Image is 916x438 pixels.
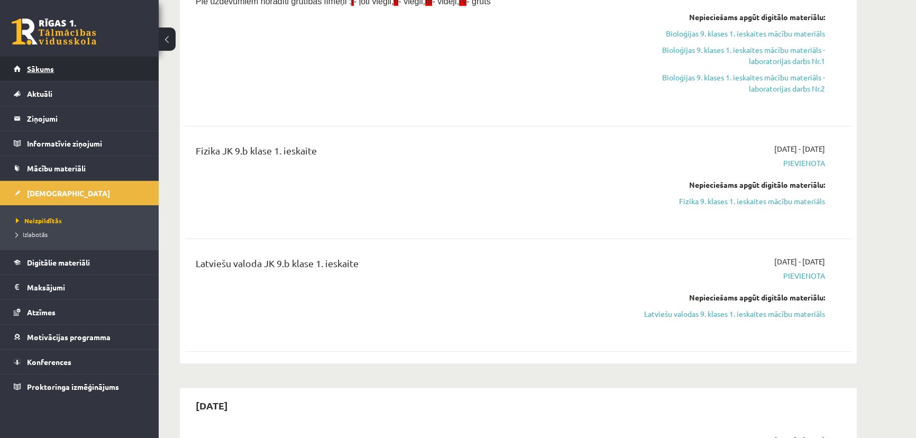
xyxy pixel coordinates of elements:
[626,28,825,39] a: Bioloģijas 9. klases 1. ieskaites mācību materiāls
[16,230,148,239] a: Izlabotās
[626,308,825,320] a: Latviešu valodas 9. klases 1. ieskaites mācību materiāls
[27,64,54,74] span: Sākums
[12,19,96,45] a: Rīgas 1. Tālmācības vidusskola
[626,292,825,303] div: Nepieciešams apgūt digitālo materiālu:
[27,382,119,391] span: Proktoringa izmēģinājums
[14,181,145,205] a: [DEMOGRAPHIC_DATA]
[626,196,825,207] a: Fizika 9. klases 1. ieskaites mācību materiāls
[626,270,825,281] span: Pievienota
[14,350,145,374] a: Konferences
[16,216,148,225] a: Neizpildītās
[27,332,111,342] span: Motivācijas programma
[16,216,62,225] span: Neizpildītās
[185,393,239,418] h2: [DATE]
[626,12,825,23] div: Nepieciešams apgūt digitālo materiālu:
[27,188,110,198] span: [DEMOGRAPHIC_DATA]
[27,357,71,367] span: Konferences
[626,44,825,67] a: Bioloģijas 9. klases 1. ieskaites mācību materiāls - laboratorijas darbs Nr.1
[774,143,825,154] span: [DATE] - [DATE]
[27,258,90,267] span: Digitālie materiāli
[27,275,145,299] legend: Maksājumi
[27,106,145,131] legend: Ziņojumi
[14,156,145,180] a: Mācību materiāli
[14,250,145,275] a: Digitālie materiāli
[626,72,825,94] a: Bioloģijas 9. klases 1. ieskaites mācību materiāls - laboratorijas darbs Nr.2
[27,89,52,98] span: Aktuāli
[626,158,825,169] span: Pievienota
[14,106,145,131] a: Ziņojumi
[196,256,610,276] div: Latviešu valoda JK 9.b klase 1. ieskaite
[774,256,825,267] span: [DATE] - [DATE]
[14,81,145,106] a: Aktuāli
[14,375,145,399] a: Proktoringa izmēģinājums
[14,275,145,299] a: Maksājumi
[16,230,48,239] span: Izlabotās
[27,131,145,156] legend: Informatīvie ziņojumi
[14,300,145,324] a: Atzīmes
[14,131,145,156] a: Informatīvie ziņojumi
[14,325,145,349] a: Motivācijas programma
[626,179,825,190] div: Nepieciešams apgūt digitālo materiālu:
[196,143,610,163] div: Fizika JK 9.b klase 1. ieskaite
[27,307,56,317] span: Atzīmes
[27,163,86,173] span: Mācību materiāli
[14,57,145,81] a: Sākums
